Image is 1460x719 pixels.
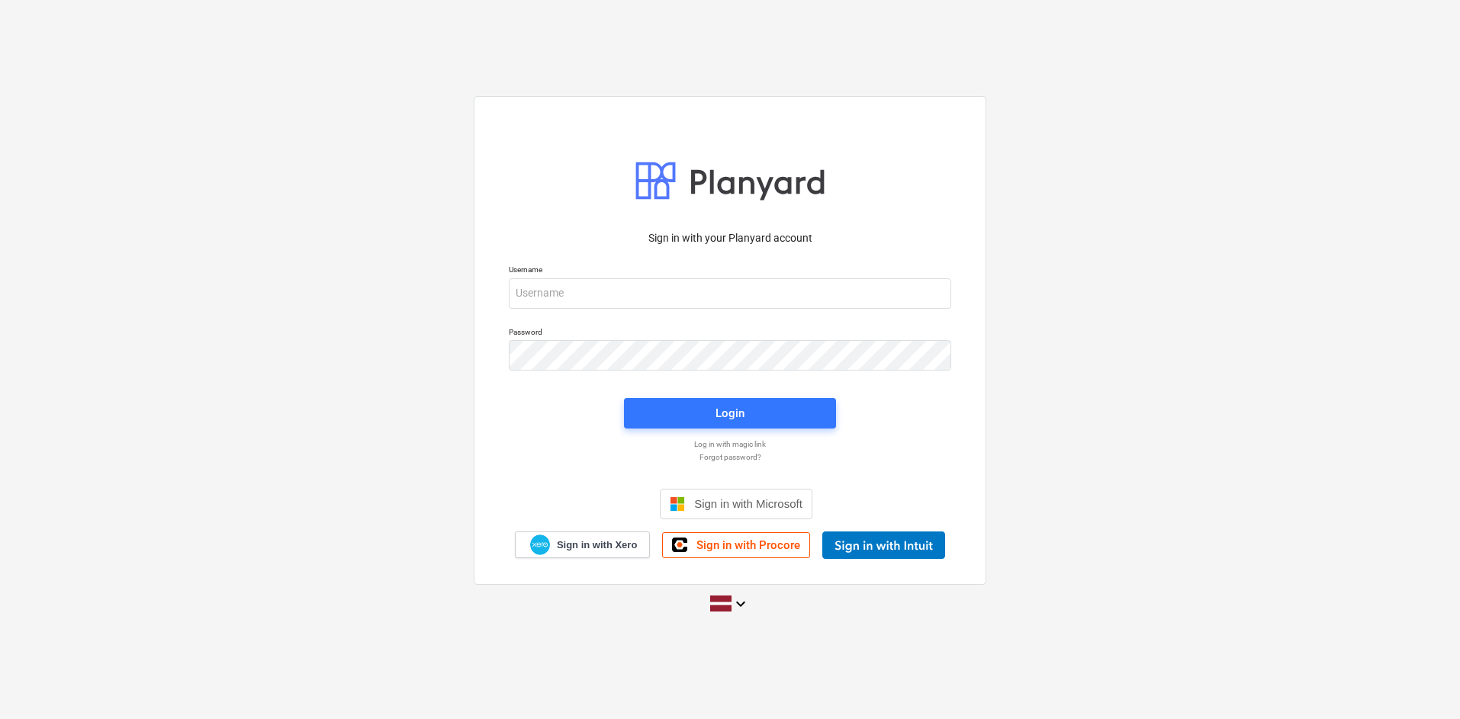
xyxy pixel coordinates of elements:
[662,532,810,558] a: Sign in with Procore
[732,595,750,613] i: keyboard_arrow_down
[509,327,951,340] p: Password
[670,496,685,512] img: Microsoft logo
[509,230,951,246] p: Sign in with your Planyard account
[624,398,836,429] button: Login
[501,452,959,462] a: Forgot password?
[696,538,800,552] span: Sign in with Procore
[716,403,744,423] div: Login
[501,439,959,449] a: Log in with magic link
[515,531,651,558] a: Sign in with Xero
[557,538,637,552] span: Sign in with Xero
[694,497,802,510] span: Sign in with Microsoft
[509,278,951,309] input: Username
[530,534,550,555] img: Xero logo
[509,265,951,278] p: Username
